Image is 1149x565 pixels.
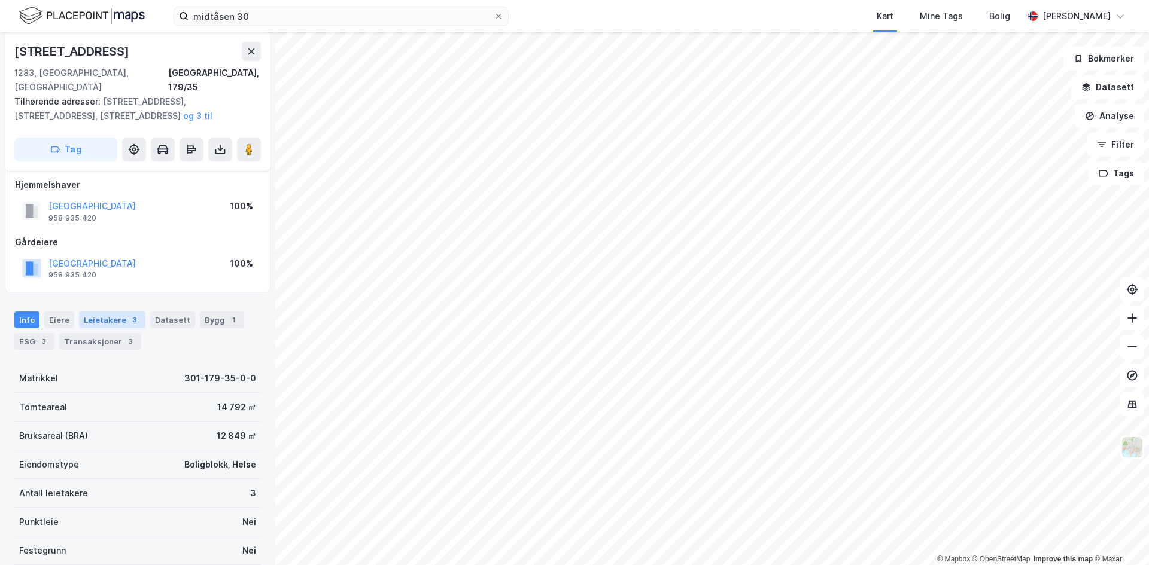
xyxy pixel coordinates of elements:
[1089,508,1149,565] div: Kontrollprogram for chat
[19,457,79,472] div: Eiendomstype
[129,314,141,326] div: 3
[1071,75,1144,99] button: Datasett
[168,66,261,94] div: [GEOGRAPHIC_DATA], 179/35
[14,42,132,61] div: [STREET_ADDRESS]
[14,138,117,161] button: Tag
[19,429,88,443] div: Bruksareal (BRA)
[124,335,136,347] div: 3
[1075,104,1144,128] button: Analyse
[189,7,494,25] input: Søk på adresse, matrikkel, gårdeiere, leietakere eller personer
[1087,133,1144,157] button: Filter
[227,314,239,326] div: 1
[230,199,253,213] div: 100%
[217,429,256,443] div: 12 849 ㎡
[15,178,260,192] div: Hjemmelshaver
[19,543,66,558] div: Festegrunn
[19,486,88,500] div: Antall leietakere
[217,400,256,414] div: 14 792 ㎡
[920,9,963,23] div: Mine Tags
[19,515,59,529] div: Punktleie
[19,5,145,26] img: logo.f888ab2527a4732fd821a326f86c7f29.svg
[150,311,195,328] div: Datasett
[79,311,145,328] div: Leietakere
[48,270,96,280] div: 958 935 420
[184,371,256,386] div: 301-179-35-0-0
[14,333,54,350] div: ESG
[59,333,141,350] div: Transaksjoner
[44,311,74,328] div: Eiere
[937,555,970,563] a: Mapbox
[877,9,893,23] div: Kart
[1063,47,1144,71] button: Bokmerker
[1034,555,1093,563] a: Improve this map
[184,457,256,472] div: Boligblokk, Helse
[1042,9,1111,23] div: [PERSON_NAME]
[200,311,244,328] div: Bygg
[19,371,58,386] div: Matrikkel
[989,9,1010,23] div: Bolig
[230,256,253,271] div: 100%
[242,515,256,529] div: Nei
[250,486,256,500] div: 3
[1089,161,1144,185] button: Tags
[1089,508,1149,565] iframe: Chat Widget
[972,555,1031,563] a: OpenStreetMap
[48,213,96,223] div: 958 935 420
[1121,436,1144,459] img: Z
[38,335,50,347] div: 3
[242,543,256,558] div: Nei
[14,94,251,123] div: [STREET_ADDRESS], [STREET_ADDRESS], [STREET_ADDRESS]
[14,311,39,328] div: Info
[15,235,260,249] div: Gårdeiere
[19,400,67,414] div: Tomteareal
[14,66,168,94] div: 1283, [GEOGRAPHIC_DATA], [GEOGRAPHIC_DATA]
[14,96,103,106] span: Tilhørende adresser:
